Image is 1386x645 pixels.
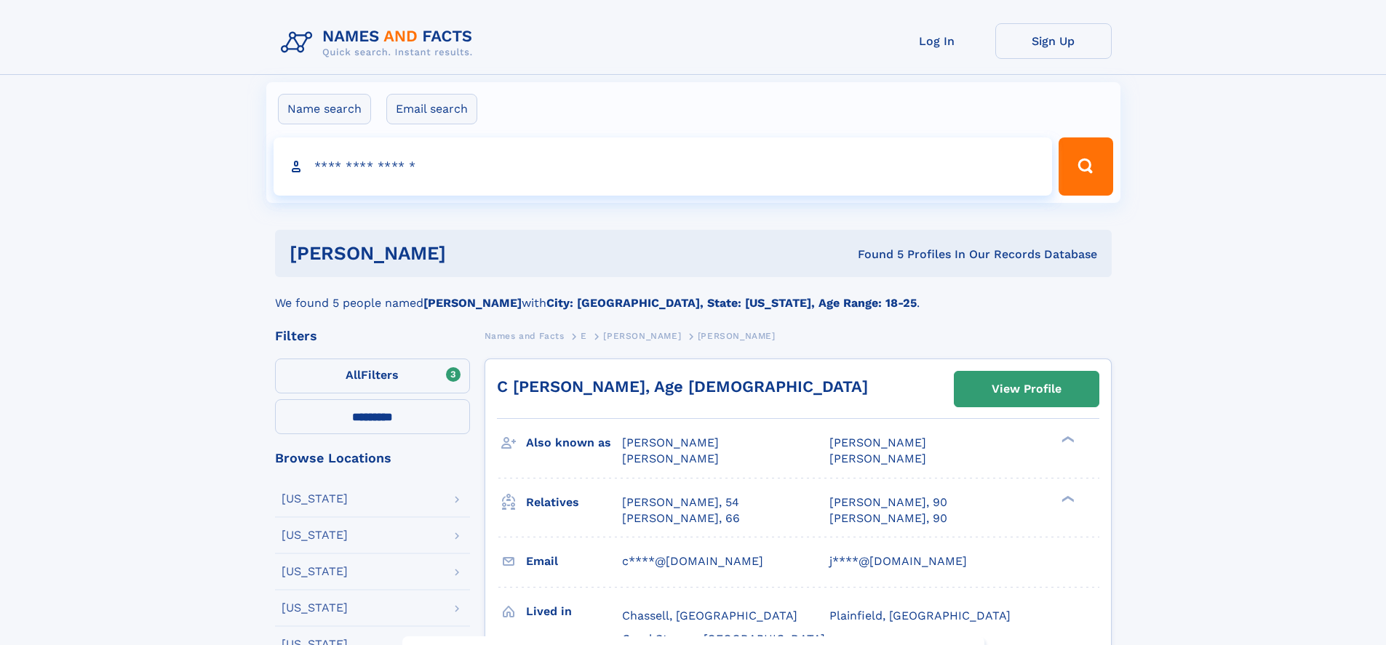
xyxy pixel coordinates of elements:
[275,358,470,393] label: Filters
[546,296,917,310] b: City: [GEOGRAPHIC_DATA], State: [US_STATE], Age Range: 18-25
[274,137,1053,196] input: search input
[829,510,947,526] a: [PERSON_NAME], 90
[526,599,622,624] h3: Lived in
[275,277,1112,312] div: We found 5 people named with .
[290,244,652,263] h1: [PERSON_NAME]
[652,247,1097,263] div: Found 5 Profiles In Our Records Database
[282,602,348,614] div: [US_STATE]
[1058,435,1075,444] div: ❯
[603,326,681,345] a: [PERSON_NAME]
[386,94,477,124] label: Email search
[526,430,622,455] h3: Also known as
[829,609,1011,622] span: Plainfield, [GEOGRAPHIC_DATA]
[829,494,947,510] a: [PERSON_NAME], 90
[275,452,470,465] div: Browse Locations
[346,368,361,382] span: All
[955,372,1099,406] a: View Profile
[698,331,776,341] span: [PERSON_NAME]
[282,529,348,541] div: [US_STATE]
[1058,494,1075,503] div: ❯
[622,436,719,449] span: [PERSON_NAME]
[275,329,470,342] div: Filters
[992,372,1062,406] div: View Profile
[526,490,622,515] h3: Relatives
[282,493,348,505] div: [US_STATE]
[622,494,739,510] a: [PERSON_NAME], 54
[423,296,522,310] b: [PERSON_NAME]
[622,452,719,465] span: [PERSON_NAME]
[622,510,740,526] a: [PERSON_NAME], 66
[829,452,926,465] span: [PERSON_NAME]
[1059,137,1112,196] button: Search Button
[603,331,681,341] span: [PERSON_NAME]
[995,23,1112,59] a: Sign Up
[581,326,587,345] a: E
[282,566,348,577] div: [US_STATE]
[497,377,868,396] a: C [PERSON_NAME], Age [DEMOGRAPHIC_DATA]
[879,23,995,59] a: Log In
[581,331,587,341] span: E
[278,94,371,124] label: Name search
[829,436,926,449] span: [PERSON_NAME]
[622,609,797,622] span: Chassell, [GEOGRAPHIC_DATA]
[485,326,565,345] a: Names and Facts
[275,23,485,63] img: Logo Names and Facts
[526,549,622,574] h3: Email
